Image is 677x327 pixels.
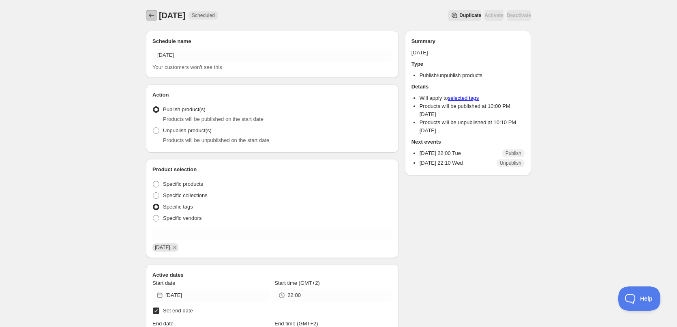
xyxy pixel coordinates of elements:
[152,321,174,327] span: End date
[411,37,525,45] h2: Summary
[420,149,461,157] p: [DATE] 22:00 Tue
[448,10,481,21] button: Secondary action label
[411,49,525,57] p: [DATE]
[163,192,208,198] span: Specific collections
[420,102,525,118] li: Products will be published at 10:00 PM [DATE]
[152,166,392,174] h2: Product selection
[192,12,215,19] span: Scheduled
[420,71,525,80] li: Publish/unpublish products
[146,10,157,21] button: Schedules
[163,116,264,122] span: Products will be published on the start date
[159,11,185,20] span: [DATE]
[459,12,481,19] span: Duplicate
[152,280,175,286] span: Start date
[500,160,521,166] span: Unpublish
[618,286,661,311] iframe: Toggle Customer Support
[420,118,525,135] li: Products will be unpublished at 10:10 PM [DATE]
[171,244,178,251] button: Remove 15/10/2025
[163,215,201,221] span: Specific vendors
[163,127,212,133] span: Unpublish product(s)
[411,60,525,68] h2: Type
[152,271,392,279] h2: Active dates
[163,308,193,314] span: Set end date
[274,280,320,286] span: Start time (GMT+2)
[274,321,318,327] span: End time (GMT+2)
[163,204,193,210] span: Specific tags
[411,138,525,146] h2: Next events
[411,83,525,91] h2: Details
[152,37,392,45] h2: Schedule name
[152,64,222,70] span: Your customers won't see this
[152,91,392,99] h2: Action
[163,106,206,112] span: Publish product(s)
[163,137,269,143] span: Products will be unpublished on the start date
[163,181,203,187] span: Specific products
[448,95,479,101] a: selected tags
[506,150,521,157] span: Publish
[420,159,463,167] p: [DATE] 22:10 Wed
[420,94,525,102] li: Will apply to
[155,245,170,250] span: 15/10/2025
